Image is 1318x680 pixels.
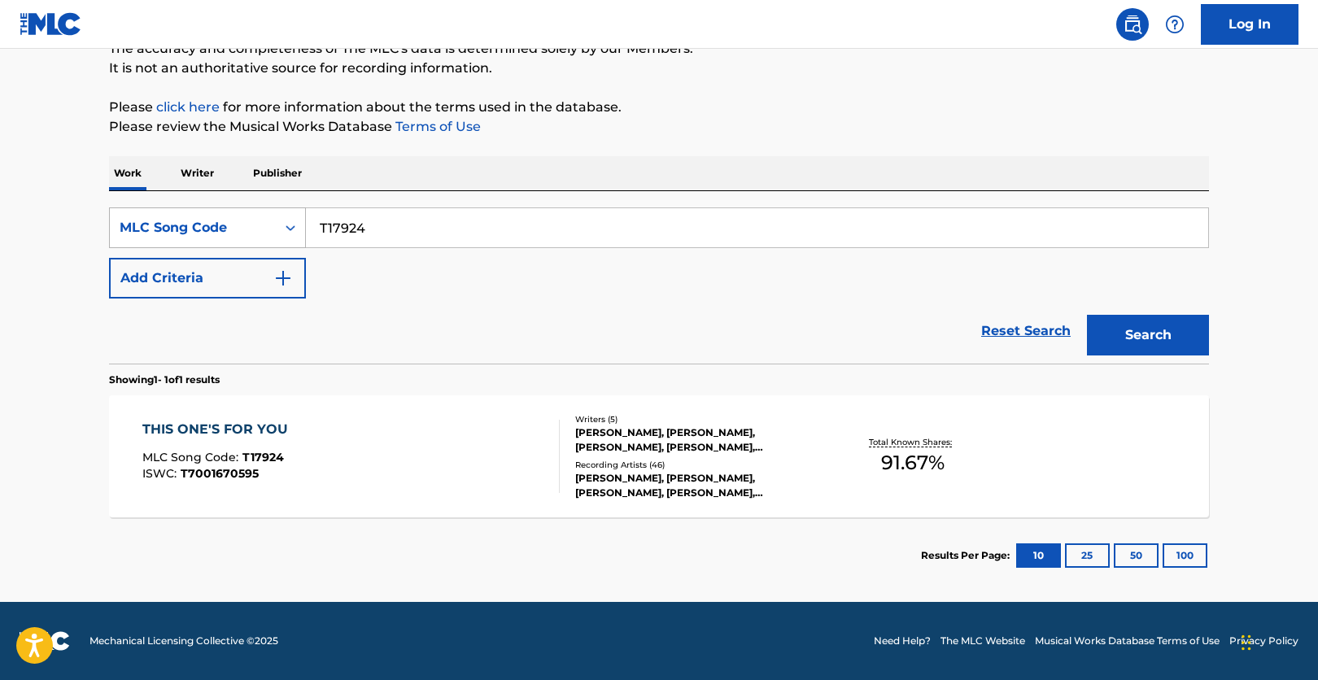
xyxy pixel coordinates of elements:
div: Recording Artists ( 46 ) [575,459,821,471]
img: help [1165,15,1185,34]
span: ISWC : [142,466,181,481]
p: Results Per Page: [921,548,1014,563]
p: Publisher [248,156,307,190]
span: Mechanical Licensing Collective © 2025 [89,634,278,648]
p: Showing 1 - 1 of 1 results [109,373,220,387]
div: [PERSON_NAME], [PERSON_NAME], [PERSON_NAME], [PERSON_NAME], [PERSON_NAME] [575,471,821,500]
p: Please review the Musical Works Database [109,117,1209,137]
a: THIS ONE'S FOR YOUMLC Song Code:T17924ISWC:T7001670595Writers (5)[PERSON_NAME], [PERSON_NAME], [P... [109,395,1209,517]
img: 9d2ae6d4665cec9f34b9.svg [273,268,293,288]
button: Search [1087,315,1209,355]
div: THIS ONE'S FOR YOU [142,420,296,439]
form: Search Form [109,207,1209,364]
p: It is not an authoritative source for recording information. [109,59,1209,78]
span: MLC Song Code : [142,450,242,464]
button: Add Criteria [109,258,306,299]
button: 10 [1016,543,1061,568]
a: Reset Search [973,313,1079,349]
a: Terms of Use [392,119,481,134]
a: Public Search [1116,8,1149,41]
p: Work [109,156,146,190]
a: click here [156,99,220,115]
span: T7001670595 [181,466,259,481]
button: 50 [1114,543,1159,568]
div: Drag [1242,618,1251,667]
button: 25 [1065,543,1110,568]
a: Musical Works Database Terms of Use [1035,634,1220,648]
img: search [1123,15,1142,34]
p: Total Known Shares: [869,436,956,448]
div: MLC Song Code [120,218,266,238]
img: logo [20,631,70,651]
a: Privacy Policy [1229,634,1298,648]
span: 91.67 % [881,448,945,477]
a: The MLC Website [940,634,1025,648]
div: Help [1159,8,1191,41]
span: T17924 [242,450,284,464]
div: Writers ( 5 ) [575,413,821,425]
p: The accuracy and completeness of The MLC's data is determined solely by our Members. [109,39,1209,59]
img: MLC Logo [20,12,82,36]
a: Need Help? [874,634,931,648]
iframe: Chat Widget [1237,602,1318,680]
p: Writer [176,156,219,190]
button: 100 [1163,543,1207,568]
div: [PERSON_NAME], [PERSON_NAME], [PERSON_NAME], [PERSON_NAME], [PERSON_NAME] [575,425,821,455]
p: Please for more information about the terms used in the database. [109,98,1209,117]
a: Log In [1201,4,1298,45]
